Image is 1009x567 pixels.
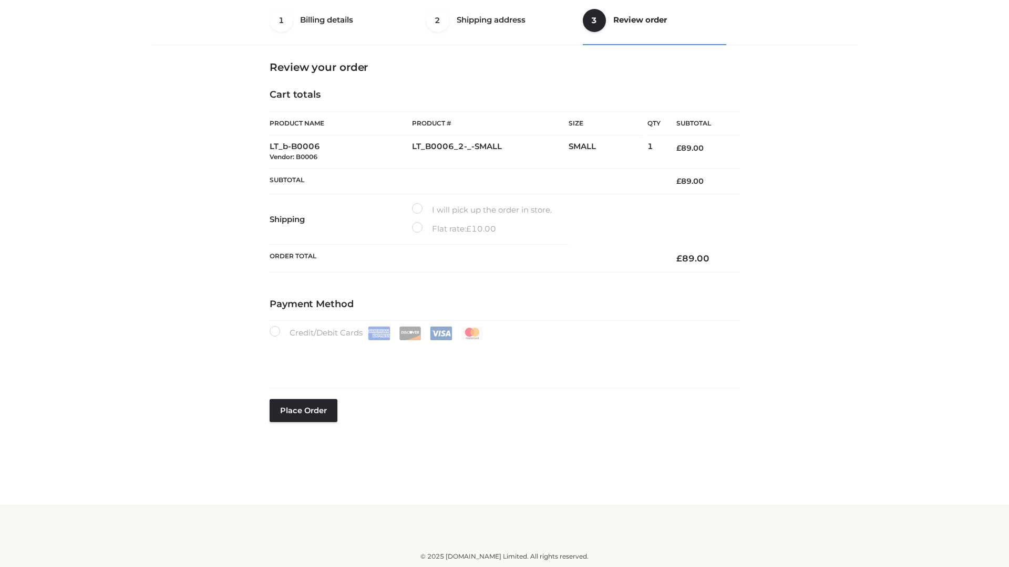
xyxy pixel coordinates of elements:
bdi: 89.00 [676,143,704,153]
td: LT_B0006_2-_-SMALL [412,135,569,169]
span: £ [676,143,681,153]
th: Subtotal [661,112,739,135]
h4: Cart totals [270,89,739,101]
span: £ [466,224,471,234]
span: £ [676,176,681,186]
th: Product # [412,111,569,135]
th: Product Name [270,111,412,135]
img: Mastercard [461,327,483,340]
th: Shipping [270,194,412,245]
bdi: 10.00 [466,224,496,234]
th: Size [569,112,642,135]
th: Order Total [270,245,661,272]
button: Place order [270,399,337,422]
label: Credit/Debit Cards [270,326,485,340]
td: LT_b-B0006 [270,135,412,169]
bdi: 89.00 [676,253,709,264]
iframe: Secure payment input frame [267,338,737,376]
td: 1 [647,135,661,169]
h4: Payment Method [270,299,739,310]
h3: Review your order [270,61,739,73]
div: © 2025 [DOMAIN_NAME] Limited. All rights reserved. [156,551,853,562]
img: Amex [368,327,390,340]
img: Visa [430,327,452,340]
th: Qty [647,111,661,135]
td: SMALL [569,135,647,169]
span: £ [676,253,682,264]
small: Vendor: B0006 [270,153,317,161]
label: Flat rate: [412,222,496,236]
img: Discover [399,327,421,340]
label: I will pick up the order in store. [412,203,552,217]
th: Subtotal [270,168,661,194]
bdi: 89.00 [676,176,704,186]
